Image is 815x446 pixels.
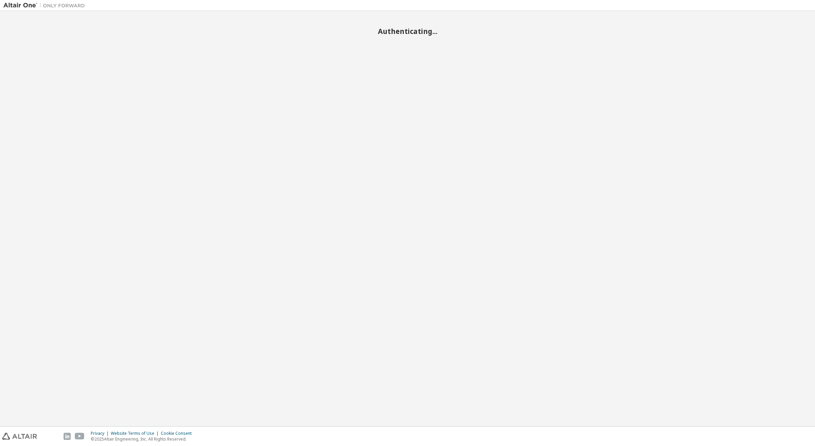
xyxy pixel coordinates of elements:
div: Website Terms of Use [111,431,161,436]
img: altair_logo.svg [2,433,37,440]
img: youtube.svg [75,433,85,440]
img: Altair One [3,2,88,9]
div: Cookie Consent [161,431,196,436]
img: linkedin.svg [64,433,71,440]
div: Privacy [91,431,111,436]
p: © 2025 Altair Engineering, Inc. All Rights Reserved. [91,436,196,442]
h2: Authenticating... [3,27,812,36]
